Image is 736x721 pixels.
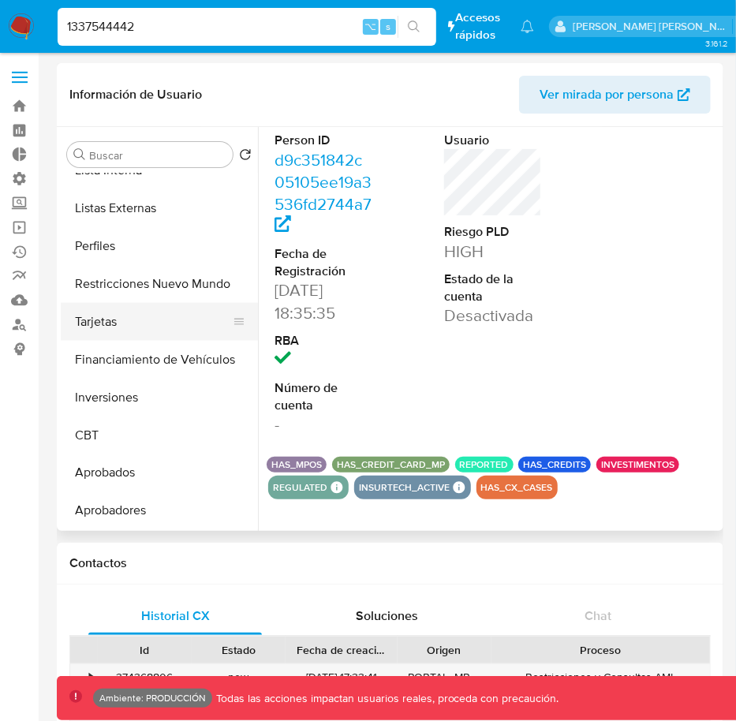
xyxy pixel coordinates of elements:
span: ⌥ [364,19,376,34]
button: Ver mirada por persona [519,76,711,114]
button: Volver al orden por defecto [239,148,252,166]
div: • [89,670,93,685]
span: Ver mirada por persona [540,76,674,114]
div: Restricciones y Consultas AML [491,664,710,690]
dt: Fecha de Registración [275,245,372,279]
span: Historial CX [141,607,210,625]
span: s [386,19,390,34]
div: 374368806 [98,664,192,690]
dt: Estado de la cuenta [444,271,542,304]
h1: Contactos [69,555,711,571]
button: Financiamiento de Vehículos [61,341,258,379]
dd: - [275,413,372,435]
button: Tarjetas [61,303,245,341]
input: Buscar [89,148,226,163]
div: Proceso [502,642,699,658]
div: PORTAL_MP_MOBILE [398,664,491,690]
dt: Person ID [275,132,372,149]
input: Buscar usuario o caso... [58,17,436,37]
dt: Número de cuenta [275,379,372,413]
button: Inversiones [61,379,258,417]
h1: Información de Usuario [69,87,202,103]
div: new [192,664,286,690]
div: Fecha de creación [297,642,387,658]
button: Perfiles [61,227,258,265]
span: Soluciones [356,607,418,625]
dd: Desactivada [444,304,542,327]
dt: Usuario [444,132,542,149]
dd: HIGH [444,241,542,263]
p: Todas las acciones impactan usuarios reales, proceda con precaución. [212,691,559,706]
span: Chat [585,607,612,625]
p: Ambiente: PRODUCCIÓN [99,695,206,701]
p: mauro.ibarra@mercadolibre.com [573,19,732,34]
button: Aprobados [61,454,258,492]
div: Id [109,642,181,658]
button: Aprobadores [61,492,258,530]
div: Estado [203,642,275,658]
a: Notificaciones [521,20,534,33]
button: Listas Externas [61,189,258,227]
div: Origen [409,642,480,658]
span: Accesos rápidos [455,9,506,43]
button: CBT [61,417,258,454]
a: d9c351842c05105ee19a3536fd2744a7 [275,148,372,237]
dt: RBA [275,332,372,349]
button: Buscar [73,148,86,161]
dd: [DATE] 18:35:35 [275,279,372,323]
button: Restricciones Nuevo Mundo [61,265,258,303]
button: search-icon [398,16,430,38]
dt: Riesgo PLD [444,223,542,241]
div: [DATE] 17:33:41 [286,664,398,690]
